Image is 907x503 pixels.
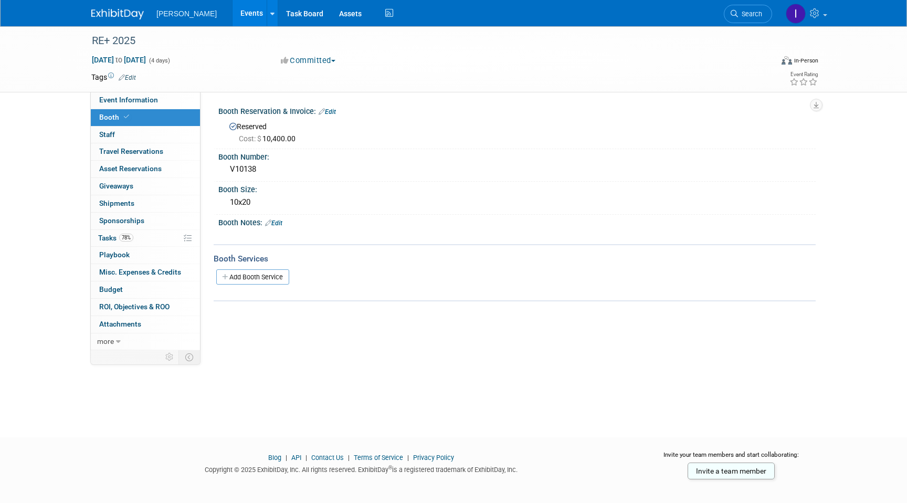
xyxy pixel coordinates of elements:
div: 10x20 [226,194,808,211]
td: Personalize Event Tab Strip [161,350,179,364]
img: Format-Inperson.png [782,56,792,65]
span: Attachments [99,320,141,328]
span: Tasks [98,234,133,242]
a: Sponsorships [91,213,200,229]
a: Booth [91,109,200,126]
span: Playbook [99,250,130,259]
a: Add Booth Service [216,269,289,285]
span: more [97,337,114,345]
span: Shipments [99,199,134,207]
a: Edit [319,108,336,116]
a: Budget [91,281,200,298]
span: Sponsorships [99,216,144,225]
div: Booth Number: [218,149,816,162]
div: Booth Size: [218,182,816,195]
div: Booth Reservation & Invoice: [218,103,816,117]
a: Attachments [91,316,200,333]
div: V10138 [226,161,808,177]
a: more [91,333,200,350]
span: Giveaways [99,182,133,190]
a: Misc. Expenses & Credits [91,264,200,281]
span: [PERSON_NAME] [156,9,217,18]
div: Copyright © 2025 ExhibitDay, Inc. All rights reserved. ExhibitDay is a registered trademark of Ex... [91,463,631,475]
button: Committed [277,55,340,66]
img: ExhibitDay [91,9,144,19]
a: Blog [268,454,281,462]
a: Privacy Policy [413,454,454,462]
a: Giveaways [91,178,200,195]
span: | [345,454,352,462]
span: Asset Reservations [99,164,162,173]
span: (4 days) [148,57,170,64]
span: Event Information [99,96,158,104]
div: Booth Notes: [218,215,816,228]
span: Budget [99,285,123,294]
span: 78% [119,234,133,242]
a: Edit [265,219,282,227]
span: [DATE] [DATE] [91,55,146,65]
a: Edit [119,74,136,81]
span: Misc. Expenses & Credits [99,268,181,276]
a: Tasks78% [91,230,200,247]
div: Invite your team members and start collaborating: [647,450,816,466]
a: Travel Reservations [91,143,200,160]
a: Playbook [91,247,200,264]
td: Toggle Event Tabs [179,350,201,364]
div: In-Person [794,57,818,65]
i: Booth reservation complete [124,114,129,120]
span: | [283,454,290,462]
a: ROI, Objectives & ROO [91,299,200,316]
span: Travel Reservations [99,147,163,155]
a: Asset Reservations [91,161,200,177]
span: to [114,56,124,64]
a: Staff [91,127,200,143]
span: Cost: $ [239,134,262,143]
span: | [405,454,412,462]
a: Invite a team member [688,463,775,479]
a: Search [724,5,772,23]
span: ROI, Objectives & ROO [99,302,170,311]
div: Reserved [226,119,808,144]
span: Booth [99,113,131,121]
div: RE+ 2025 [88,32,756,50]
div: Event Format [710,55,818,70]
div: Event Rating [789,72,818,77]
sup: ® [388,465,392,470]
span: 10,400.00 [239,134,300,143]
a: API [291,454,301,462]
span: | [303,454,310,462]
img: Isabella DeJulia [786,4,806,24]
td: Tags [91,72,136,82]
a: Contact Us [311,454,344,462]
a: Event Information [91,92,200,109]
a: Terms of Service [354,454,403,462]
div: Booth Services [214,253,816,265]
span: Search [738,10,762,18]
a: Shipments [91,195,200,212]
span: Staff [99,130,115,139]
